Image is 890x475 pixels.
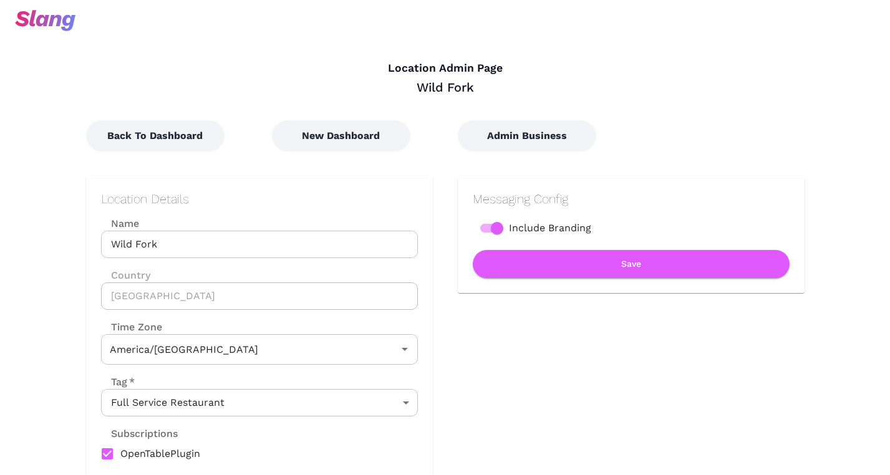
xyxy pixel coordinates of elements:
[101,375,135,389] label: Tag
[86,62,805,75] h4: Location Admin Page
[101,216,418,231] label: Name
[120,446,200,461] span: OpenTablePlugin
[101,268,418,282] label: Country
[458,130,596,142] a: Admin Business
[101,191,418,206] h2: Location Details
[473,250,790,278] button: Save
[272,120,410,151] button: New Dashboard
[396,340,414,358] button: Open
[272,130,410,142] a: New Dashboard
[509,221,591,236] span: Include Branding
[101,389,418,416] div: Full Service Restaurant
[86,130,225,142] a: Back To Dashboard
[458,120,596,151] button: Admin Business
[101,426,178,441] label: Subscriptions
[15,10,75,31] img: svg+xml;base64,PHN2ZyB3aWR0aD0iOTciIGhlaWdodD0iMzQiIHZpZXdCb3g9IjAgMCA5NyAzNCIgZmlsbD0ibm9uZSIgeG...
[86,120,225,151] button: Back To Dashboard
[101,320,418,334] label: Time Zone
[473,191,790,206] h2: Messaging Config
[86,79,805,95] div: Wild Fork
